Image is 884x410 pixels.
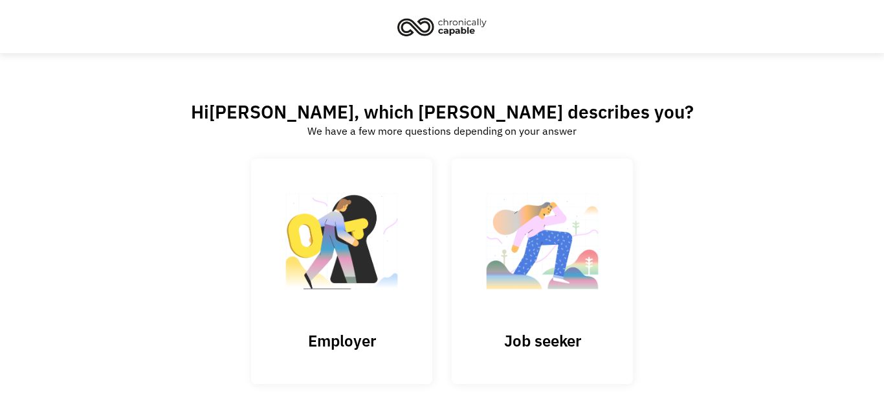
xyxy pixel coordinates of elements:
h3: Job seeker [478,331,607,350]
a: Job seeker [452,159,633,383]
h2: Hi , which [PERSON_NAME] describes you? [191,100,694,123]
span: [PERSON_NAME] [209,100,354,124]
input: Submit [251,159,432,384]
div: We have a few more questions depending on your answer [307,123,577,139]
img: Chronically Capable logo [393,12,491,41]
